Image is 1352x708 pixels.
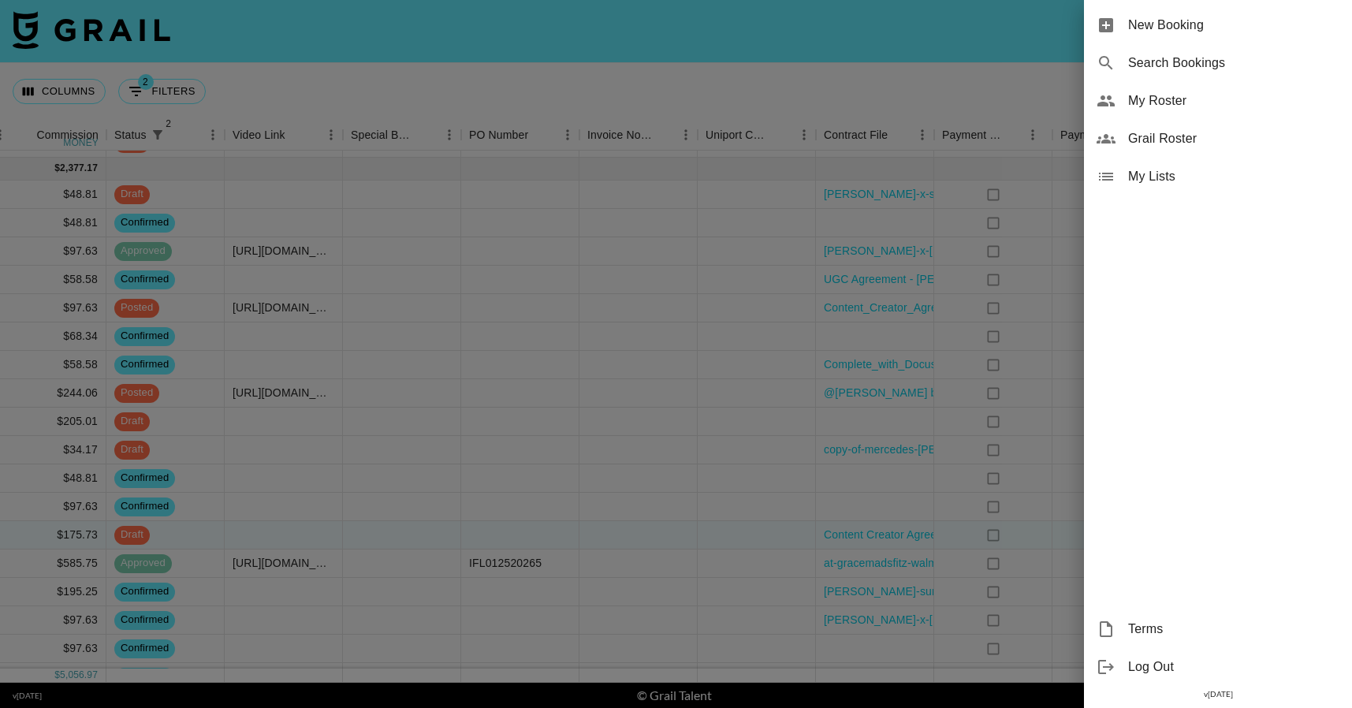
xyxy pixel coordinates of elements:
div: My Roster [1084,82,1352,120]
div: Terms [1084,610,1352,648]
div: New Booking [1084,6,1352,44]
div: v [DATE] [1084,686,1352,702]
span: Log Out [1128,658,1339,676]
span: Search Bookings [1128,54,1339,73]
span: Terms [1128,620,1339,639]
div: Search Bookings [1084,44,1352,82]
span: New Booking [1128,16,1339,35]
span: Grail Roster [1128,129,1339,148]
span: My Roster [1128,91,1339,110]
div: My Lists [1084,158,1352,196]
div: Log Out [1084,648,1352,686]
span: My Lists [1128,167,1339,186]
div: Grail Roster [1084,120,1352,158]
